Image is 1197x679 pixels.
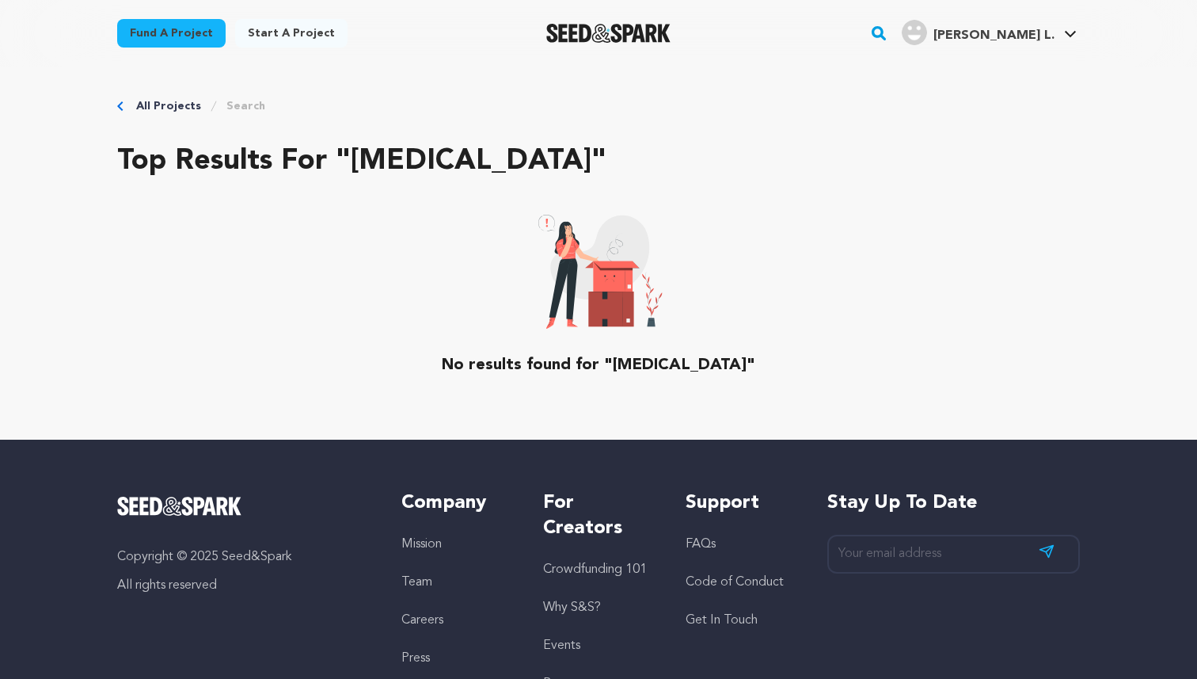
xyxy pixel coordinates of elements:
[534,209,663,329] img: No result icon
[401,652,430,665] a: Press
[899,17,1080,45] a: Sessi-Knott L.'s Profile
[686,614,758,627] a: Get In Touch
[827,535,1080,574] input: Your email address
[902,20,927,45] img: user.png
[933,29,1054,42] span: [PERSON_NAME] L.
[136,98,201,114] a: All Projects
[442,354,755,376] p: No results found for "[MEDICAL_DATA]"
[546,24,671,43] img: Seed&Spark Logo Dark Mode
[117,146,1080,177] h2: Top results for "[MEDICAL_DATA]"
[899,17,1080,50] span: Sessi-Knott L.'s Profile
[117,497,241,516] img: Seed&Spark Logo
[686,538,716,551] a: FAQs
[117,547,370,566] p: Copyright © 2025 Seed&Spark
[546,24,671,43] a: Seed&Spark Homepage
[543,639,580,652] a: Events
[902,20,1054,45] div: Sessi-Knott L.'s Profile
[235,19,348,48] a: Start a project
[401,614,443,627] a: Careers
[543,563,647,576] a: Crowdfunding 101
[117,497,370,516] a: Seed&Spark Homepage
[686,576,784,589] a: Code of Conduct
[686,490,796,516] h5: Support
[401,538,442,551] a: Mission
[117,576,370,595] p: All rights reserved
[543,601,601,614] a: Why S&S?
[226,98,265,114] a: Search
[827,490,1080,516] h5: Stay up to date
[401,576,432,589] a: Team
[117,19,226,48] a: Fund a project
[401,490,511,516] h5: Company
[543,490,653,541] h5: For Creators
[117,98,1080,114] div: Breadcrumb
